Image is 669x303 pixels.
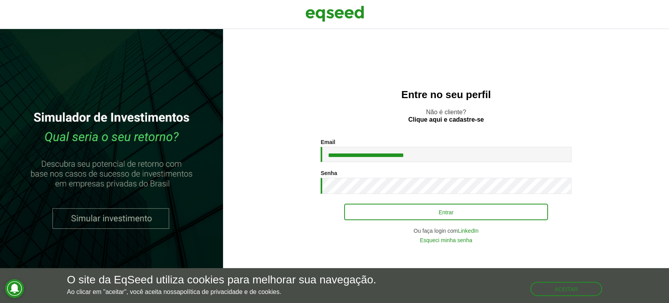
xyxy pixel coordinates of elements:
[420,237,472,243] a: Esqueci minha senha
[458,228,479,234] a: LinkedIn
[180,289,280,295] a: política de privacidade e de cookies
[67,274,376,286] h5: O site da EqSeed utiliza cookies para melhorar sua navegação.
[321,228,571,234] div: Ou faça login com
[321,139,335,145] label: Email
[239,108,653,123] p: Não é cliente?
[321,170,337,176] label: Senha
[67,288,376,296] p: Ao clicar em "aceitar", você aceita nossa .
[408,117,484,123] a: Clique aqui e cadastre-se
[344,204,548,220] button: Entrar
[239,89,653,100] h2: Entre no seu perfil
[530,282,602,296] button: Aceitar
[305,4,364,24] img: EqSeed Logo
